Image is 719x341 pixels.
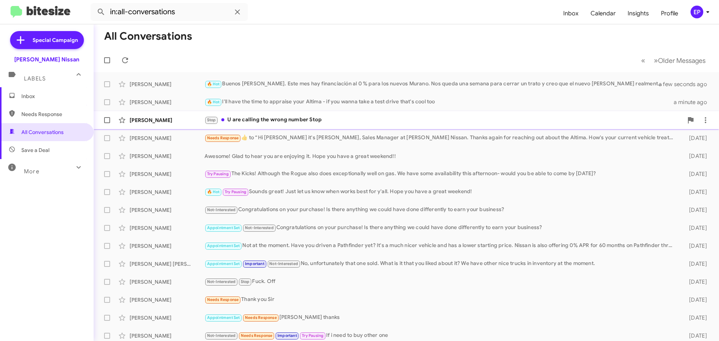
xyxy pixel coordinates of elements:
[207,171,229,176] span: Try Pausing
[654,56,658,65] span: »
[677,242,713,250] div: [DATE]
[104,30,192,42] h1: All Conversations
[207,315,240,320] span: Appointment Set
[207,118,216,122] span: Stop
[130,296,204,304] div: [PERSON_NAME]
[557,3,585,24] a: Inbox
[21,92,85,100] span: Inbox
[277,333,297,338] span: Important
[677,206,713,214] div: [DATE]
[130,134,204,142] div: [PERSON_NAME]
[207,225,240,230] span: Appointment Set
[207,243,240,248] span: Appointment Set
[207,279,236,284] span: Not-Interested
[130,170,204,178] div: [PERSON_NAME]
[204,170,677,178] div: The Kicks! Although the Rogue also does exceptionally well on gas. We have some availability this...
[691,6,703,18] div: EP
[130,314,204,322] div: [PERSON_NAME]
[204,277,677,286] div: Fuck. Off
[204,313,677,322] div: [PERSON_NAME] thanks
[241,333,273,338] span: Needs Response
[130,98,204,106] div: [PERSON_NAME]
[207,261,240,266] span: Appointment Set
[207,189,220,194] span: 🔥 Hot
[207,136,239,140] span: Needs Response
[637,53,710,68] nav: Page navigation example
[10,31,84,49] a: Special Campaign
[21,146,49,154] span: Save a Deal
[130,260,204,268] div: [PERSON_NAME] [PERSON_NAME]
[649,53,710,68] button: Next
[130,206,204,214] div: [PERSON_NAME]
[677,188,713,196] div: [DATE]
[225,189,246,194] span: Try Pausing
[204,331,677,340] div: If i need to buy other one
[130,242,204,250] div: [PERSON_NAME]
[677,332,713,340] div: [DATE]
[33,36,78,44] span: Special Campaign
[21,128,64,136] span: All Conversations
[204,295,677,304] div: Thank you Sir
[207,100,220,104] span: 🔥 Hot
[24,75,46,82] span: Labels
[130,152,204,160] div: [PERSON_NAME]
[204,134,677,142] div: ​👍​ to “ Hi [PERSON_NAME] it's [PERSON_NAME], Sales Manager at [PERSON_NAME] Nissan. Thanks again...
[677,314,713,322] div: [DATE]
[204,205,677,214] div: Congratulations on your purchase! Is there anything we could have done differently to earn your b...
[637,53,650,68] button: Previous
[204,241,677,250] div: Not at the moment. Have you driven a Pathfinder yet? It's a much nicer vehicle and has a lower st...
[668,80,713,88] div: a few seconds ago
[622,3,655,24] a: Insights
[204,152,677,160] div: Awesome! Glad to hear you are enjoying it. Hope you have a great weekend!!
[269,261,298,266] span: Not-Interested
[204,259,677,268] div: No, unfortunately that one sold. What is it that you liked about it? We have other nice trucks in...
[207,82,220,86] span: 🔥 Hot
[677,134,713,142] div: [DATE]
[641,56,645,65] span: «
[24,168,39,175] span: More
[241,279,250,284] span: Stop
[655,3,684,24] a: Profile
[204,98,674,106] div: I'll have the time to appraise your Altima - if you wanna take a test drive that's cool too
[204,223,677,232] div: Congratulations on your purchase! Is there anything we could have done differently to earn your b...
[658,57,706,65] span: Older Messages
[245,315,277,320] span: Needs Response
[677,152,713,160] div: [DATE]
[207,333,236,338] span: Not-Interested
[677,260,713,268] div: [DATE]
[677,278,713,286] div: [DATE]
[245,261,264,266] span: Important
[204,188,677,196] div: Sounds great! Just let us know when works best for y'all. Hope you have a great weekend!
[130,116,204,124] div: [PERSON_NAME]
[207,297,239,302] span: Needs Response
[130,188,204,196] div: [PERSON_NAME]
[130,224,204,232] div: [PERSON_NAME]
[91,3,248,21] input: Search
[204,80,668,88] div: Buenos [PERSON_NAME]. Este mes hay financiación al 0 % para los nuevos Murano. Nos queda una sema...
[677,224,713,232] div: [DATE]
[130,332,204,340] div: [PERSON_NAME]
[207,207,236,212] span: Not-Interested
[677,296,713,304] div: [DATE]
[21,110,85,118] span: Needs Response
[585,3,622,24] a: Calendar
[245,225,274,230] span: Not-Interested
[677,170,713,178] div: [DATE]
[130,80,204,88] div: [PERSON_NAME]
[684,6,711,18] button: EP
[302,333,324,338] span: Try Pausing
[130,278,204,286] div: [PERSON_NAME]
[14,56,79,63] div: [PERSON_NAME] Nissan
[204,116,683,124] div: U are calling the wrong number Stop
[674,98,713,106] div: a minute ago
